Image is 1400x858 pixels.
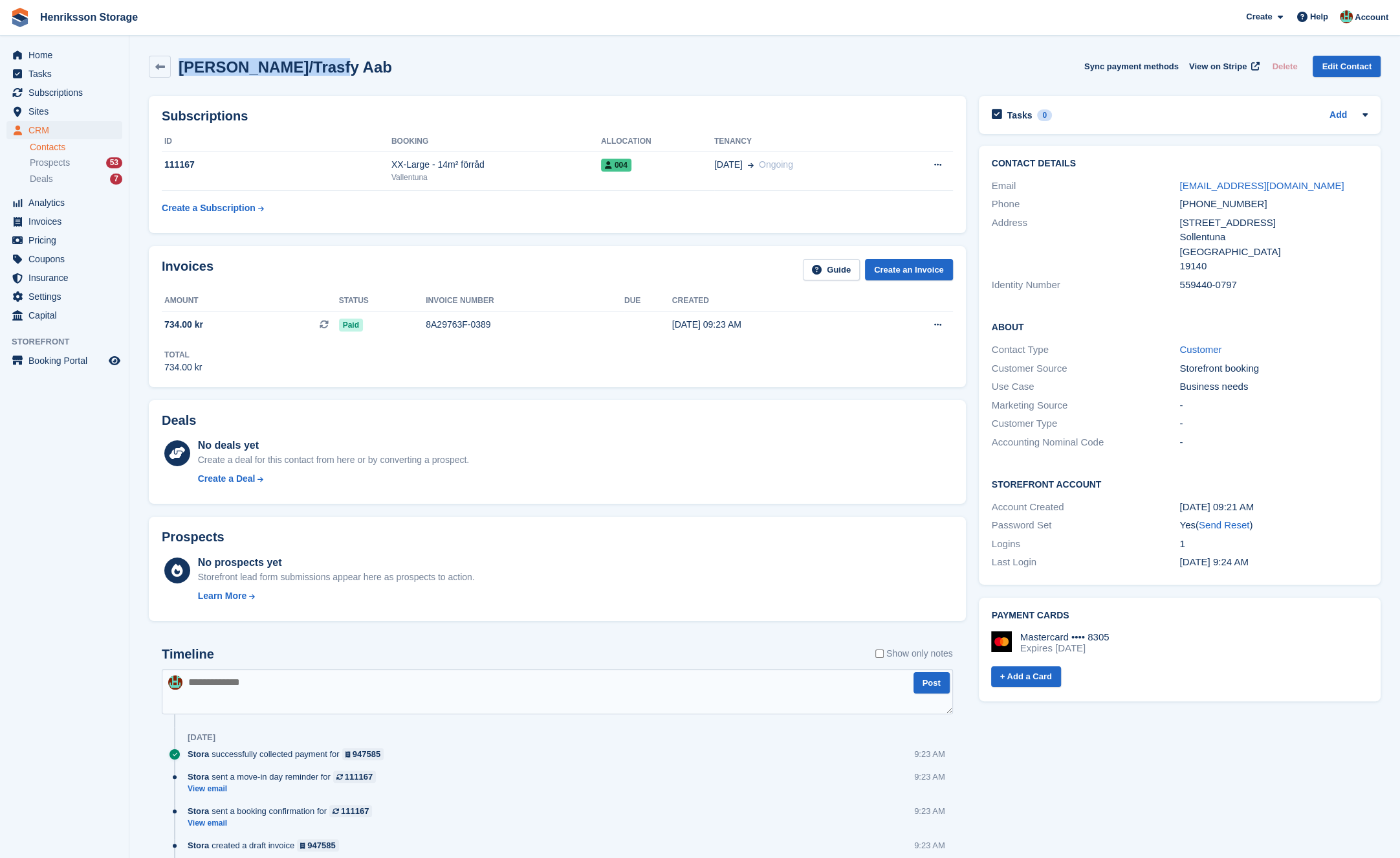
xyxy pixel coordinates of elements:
div: Identity Number [992,278,1180,293]
th: Created [672,291,874,311]
a: menu [6,231,122,249]
div: 947585 [307,839,335,852]
span: Help [1310,10,1328,23]
span: Prospects [30,157,70,169]
div: No deals yet [198,438,469,453]
span: Deals [30,173,53,185]
th: Due [624,291,672,311]
span: 004 [601,159,631,172]
div: Business needs [1179,379,1368,394]
a: 947585 [342,748,384,760]
div: 947585 [353,748,380,760]
h2: Subscriptions [162,109,953,124]
span: View on Stripe [1189,60,1247,73]
div: [GEOGRAPHIC_DATA] [1179,245,1368,260]
div: created a draft invoice [188,839,345,852]
a: Customer [1179,344,1221,355]
div: 111167 [345,771,373,783]
th: Amount [162,291,339,311]
span: Paid [339,319,363,332]
span: Stora [188,748,209,760]
div: Last Login [992,555,1180,570]
span: ( ) [1196,519,1252,530]
div: Logins [992,537,1180,552]
a: menu [6,306,122,324]
a: menu [6,46,122,64]
th: Allocation [601,131,714,152]
label: Show only notes [875,647,953,660]
span: Account [1355,11,1388,24]
a: menu [6,121,122,139]
th: Tenancy [714,131,892,152]
div: Contact Type [992,343,1180,357]
a: Learn More [198,589,475,603]
div: [STREET_ADDRESS] [1179,216,1368,231]
button: Post [913,672,950,694]
h2: Invoices [162,259,213,280]
a: Henriksson Storage [35,6,143,28]
img: Mastercard Logo [991,631,1012,652]
div: - [1179,416,1368,431]
span: Stora [188,771,209,783]
a: Add [1329,108,1347,123]
span: Home [28,46,106,64]
a: Create a Subscription [162,196,264,220]
a: menu [6,288,122,306]
div: Phone [992,197,1180,212]
a: menu [6,102,122,120]
span: Invoices [28,212,106,231]
a: Guide [803,259,860,280]
th: Invoice number [426,291,624,311]
img: Isak Martinelle [1340,10,1353,23]
span: [DATE] [714,158,743,172]
div: 19140 [1179,259,1368,274]
a: [EMAIL_ADDRESS][DOMAIN_NAME] [1179,180,1344,191]
div: Expires [DATE] [1020,642,1110,654]
a: menu [6,352,122,370]
div: 111167 [341,805,369,817]
span: Ongoing [759,159,793,170]
a: Create a Deal [198,472,469,486]
span: Stora [188,805,209,817]
div: - [1179,435,1368,450]
div: Storefront lead form submissions appear here as prospects to action. [198,570,475,584]
a: 111167 [329,805,372,817]
div: 7 [110,174,122,185]
h2: Storefront Account [992,477,1368,490]
a: + Add a Card [991,666,1061,688]
div: Sollentuna [1179,230,1368,245]
div: 1 [1179,537,1368,552]
div: Vallentuna [391,172,601,183]
span: Insurance [28,269,106,287]
a: Edit Contact [1313,56,1381,77]
div: [DATE] 09:23 AM [672,318,874,332]
div: 8A29763F-0389 [426,318,624,332]
span: Coupons [28,250,106,268]
div: 111167 [162,158,391,172]
h2: Timeline [162,647,214,662]
a: Contacts [30,141,122,153]
span: CRM [28,121,106,139]
a: View on Stripe [1184,56,1262,77]
a: 111167 [333,771,376,783]
div: Address [992,216,1180,274]
div: Total [164,349,202,361]
h2: Prospects [162,530,224,545]
div: [PHONE_NUMBER] [1179,197,1368,212]
div: Customer Source [992,361,1180,376]
a: View email [188,784,382,795]
span: Capital [28,306,106,324]
div: Password Set [992,518,1180,533]
h2: Contact Details [992,159,1368,169]
div: [DATE] 09:21 AM [1179,500,1368,515]
div: 559440-0797 [1179,278,1368,293]
span: Booking Portal [28,352,106,370]
div: Use Case [992,379,1180,394]
span: Stora [188,839,209,852]
span: Analytics [28,194,106,212]
th: ID [162,131,391,152]
time: 2025-09-30 07:24:16 UTC [1179,556,1248,567]
div: 0 [1037,109,1052,121]
a: Prospects 53 [30,156,122,170]
a: View email [188,818,378,829]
